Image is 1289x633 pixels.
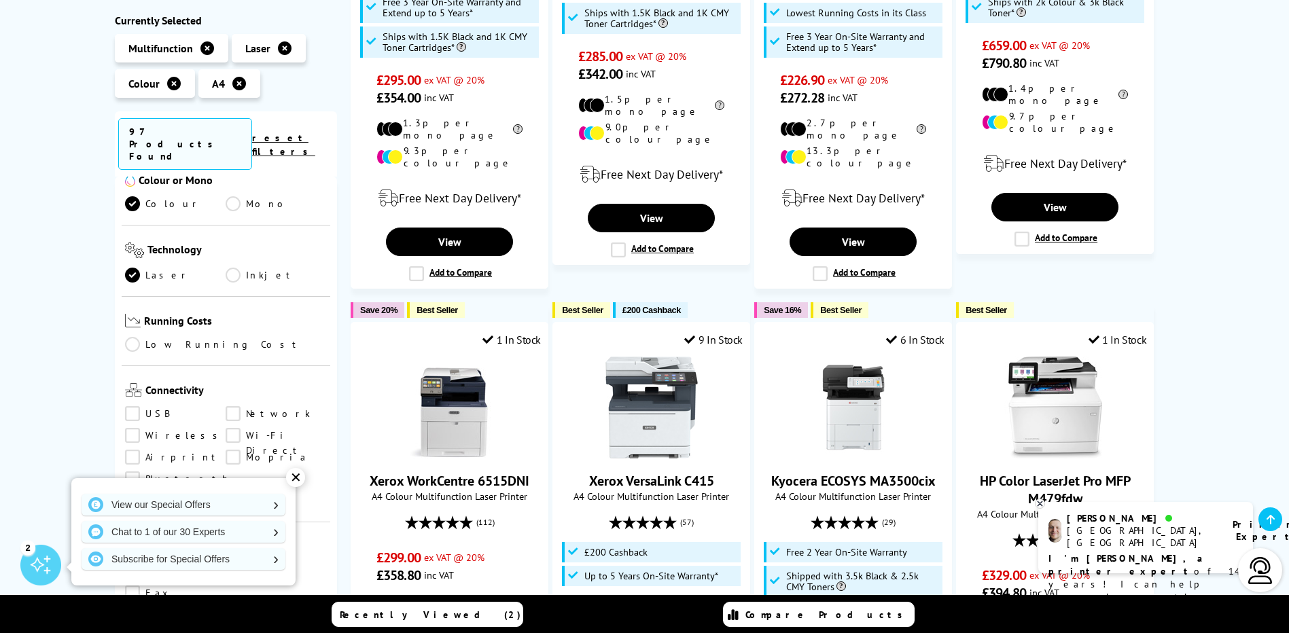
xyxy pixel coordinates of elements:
a: Kyocera ECOSYS MA3500cix [771,472,936,490]
span: £272.28 [780,89,824,107]
span: Running Costs [144,314,327,331]
img: Technology [125,242,145,258]
li: 1.5p per mono page [578,93,724,117]
a: HP Color LaserJet Pro MFP M479fdw [980,472,1131,507]
a: Chat to 1 of our 30 Experts [82,521,285,543]
div: modal_delivery [762,179,944,217]
span: Ships with 1.5K Black and 1K CMY Toner Cartridges* [584,7,738,29]
div: ✕ [286,468,305,487]
a: Laser [125,268,226,283]
span: Free 2 Year On-Site Warranty [786,547,907,558]
span: £299.00 [376,549,421,566]
span: Ships with 1.5K Black and 1K CMY Toner Cartridges* [383,31,536,53]
button: Save 20% [351,302,404,318]
a: Xerox WorkCentre 6515DNI [370,472,529,490]
span: Technology [147,242,327,261]
span: £200 Cashback [584,547,648,558]
div: 2 [20,540,35,555]
span: Lowest Running Costs in its Class [786,7,926,18]
span: Colour or Mono [139,173,328,189]
div: 9 In Stock [684,333,743,346]
img: Kyocera ECOSYS MA3500cix [802,357,904,458]
span: A4 Colour Multifunction Laser Printer [358,490,541,503]
a: Subscribe for Special Offers [82,548,285,570]
div: modal_delivery [358,179,541,217]
li: 1.4p per mono page [982,82,1128,107]
span: inc VAT [1029,586,1059,599]
label: Add to Compare [1014,232,1097,247]
span: Best Seller [820,305,862,315]
a: HP Color LaserJet Pro MFP M479fdw [1004,448,1106,461]
li: 13.3p per colour page [780,145,926,169]
li: 9.3p per colour page [376,145,523,169]
span: £790.80 [982,54,1026,72]
span: ex VAT @ 20% [424,551,484,564]
p: of 14 years! I can help you choose the right product [1048,552,1243,617]
a: Colour [125,196,226,211]
span: Recently Viewed (2) [340,609,521,621]
span: £285.00 [578,48,622,65]
a: View [588,204,714,232]
span: (112) [476,509,495,535]
span: Best Seller [417,305,458,315]
div: modal_delivery [358,591,541,629]
span: Best Seller [562,305,603,315]
span: £354.00 [376,89,421,107]
a: reset filters [252,132,315,158]
span: ex VAT @ 20% [1029,568,1090,581]
a: Airprint [125,450,226,465]
span: Shipped with 3.5k Black & 2.5k CMY Toners [786,571,940,592]
img: user-headset-light.svg [1247,557,1274,584]
button: Best Seller [956,302,1014,318]
li: 1.3p per mono page [376,117,523,141]
img: ashley-livechat.png [1048,519,1061,543]
a: Fax [125,586,226,601]
div: [PERSON_NAME] [1067,512,1216,524]
img: Xerox VersaLink C415 [601,357,703,458]
span: A4 Colour Multifunction Laser Printer [762,490,944,503]
div: modal_delivery [560,156,743,194]
div: 6 In Stock [886,333,944,346]
span: A4 [212,77,225,90]
a: Inkjet [226,268,327,283]
span: ex VAT @ 20% [424,73,484,86]
a: View our Special Offers [82,494,285,516]
img: Connectivity [125,384,142,397]
div: Currently Selected [115,14,338,27]
span: Save 20% [360,305,398,315]
span: inc VAT [424,91,454,104]
label: Add to Compare [409,266,492,281]
button: Best Seller [552,302,610,318]
div: [GEOGRAPHIC_DATA], [GEOGRAPHIC_DATA] [1067,524,1216,549]
span: Colour [128,77,160,90]
span: £659.00 [982,37,1026,54]
label: Add to Compare [611,242,694,257]
div: 1 In Stock [1089,333,1147,346]
a: Wireless [125,429,226,444]
a: Kyocera ECOSYS MA3500cix [802,448,904,461]
span: Free 3 Year On-Site Warranty and Extend up to 5 Years* [786,31,940,53]
span: Save 16% [764,305,801,315]
div: modal_delivery [964,145,1146,183]
button: £200 Cashback [613,302,688,318]
span: ex VAT @ 20% [828,73,888,86]
a: Compare Products [723,602,915,627]
a: Wi-Fi Direct [226,429,327,444]
a: Mono [226,196,327,211]
a: View [790,228,916,256]
span: £200 Cashback [622,305,681,315]
span: A4 Colour Multifunction Laser Printer [964,507,1146,520]
span: Multifunction [128,41,193,55]
span: (29) [882,509,896,535]
span: ex VAT @ 20% [626,50,686,62]
a: Low Running Cost [125,338,328,352]
li: 9.7p per colour page [982,110,1128,134]
span: Laser [245,41,270,55]
span: Up to 5 Years On-Site Warranty* [584,571,718,581]
span: Connectivity [145,384,328,400]
span: inc VAT [828,91,858,104]
span: ex VAT @ 20% [1029,39,1090,52]
div: 1 In Stock [482,333,541,346]
a: Recently Viewed (2) [332,602,523,627]
a: Xerox VersaLink C415 [601,448,703,461]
